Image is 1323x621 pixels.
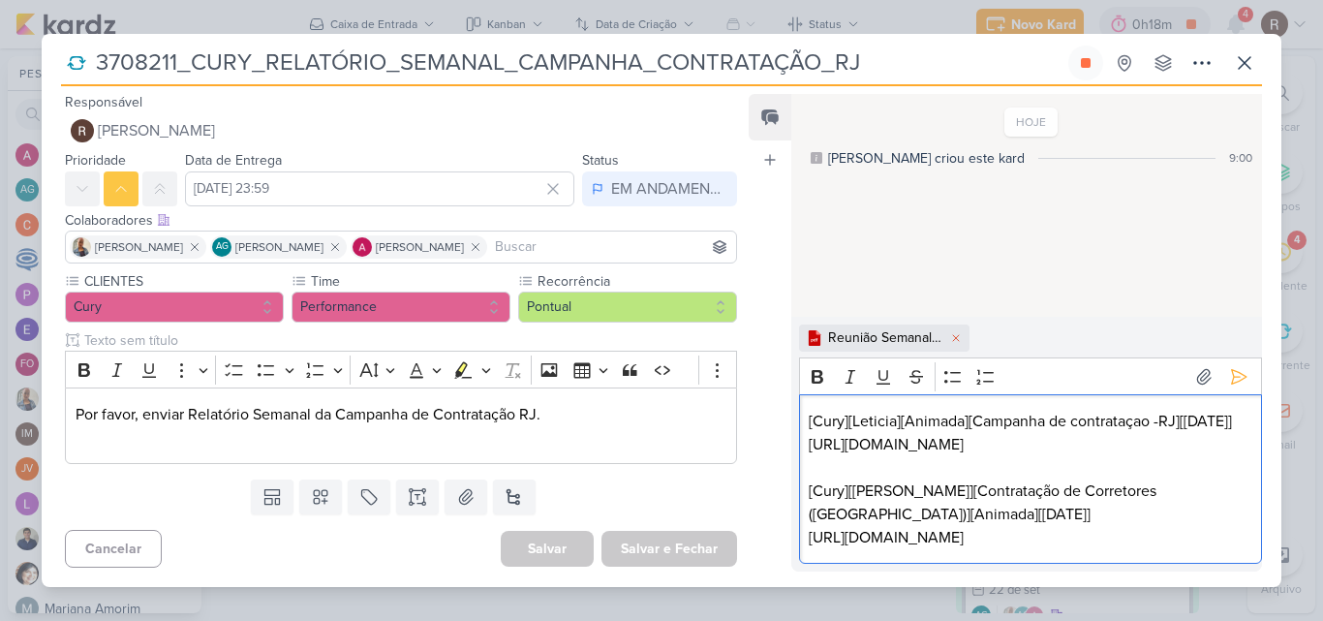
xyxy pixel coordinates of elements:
[76,403,726,450] p: Por favor, enviar Relatório Semanal da Campanha de Contratação RJ.
[65,152,126,169] label: Prioridade
[353,237,372,257] img: Alessandra Gomes
[72,237,91,257] img: Iara Santos
[185,152,282,169] label: Data de Entrega
[582,152,619,169] label: Status
[212,237,231,257] div: Aline Gimenez Graciano
[1078,55,1093,71] div: Parar relógio
[828,327,944,348] div: Reunião Semanal ([DATE] - [DATE]) CURY.pdf
[536,271,737,292] label: Recorrência
[799,394,1262,564] div: Editor editing area: main
[95,238,183,256] span: [PERSON_NAME]
[611,177,727,201] div: EM ANDAMENTO
[65,530,162,568] button: Cancelar
[518,292,737,323] button: Pontual
[65,292,284,323] button: Cury
[799,357,1262,395] div: Editor toolbar
[491,235,732,259] input: Buscar
[216,242,229,252] p: AG
[90,46,1064,80] input: Kard Sem Título
[65,388,737,464] div: Editor editing area: main
[809,433,1251,456] p: [URL][DOMAIN_NAME]
[80,330,737,351] input: Texto sem título
[376,238,464,256] span: [PERSON_NAME]
[235,238,323,256] span: [PERSON_NAME]
[809,410,1251,433] p: [Cury][Leticia][Animada][Campanha de contrataçao -RJ][[DATE]]
[809,480,1251,526] p: [Cury][[PERSON_NAME]][Contratação de Corretores ([GEOGRAPHIC_DATA])][Animada][[DATE]]
[82,271,284,292] label: CLIENTES
[65,113,737,148] button: [PERSON_NAME]
[185,171,574,206] input: Select a date
[1229,149,1252,167] div: 9:00
[809,526,1251,549] p: [URL][DOMAIN_NAME]
[65,94,142,110] label: Responsável
[98,119,215,142] span: [PERSON_NAME]
[292,292,510,323] button: Performance
[309,271,510,292] label: Time
[582,171,737,206] button: EM ANDAMENTO
[65,351,737,388] div: Editor toolbar
[828,148,1025,169] div: [PERSON_NAME] criou este kard
[65,210,737,231] div: Colaboradores
[71,119,94,142] img: Rafael Dornelles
